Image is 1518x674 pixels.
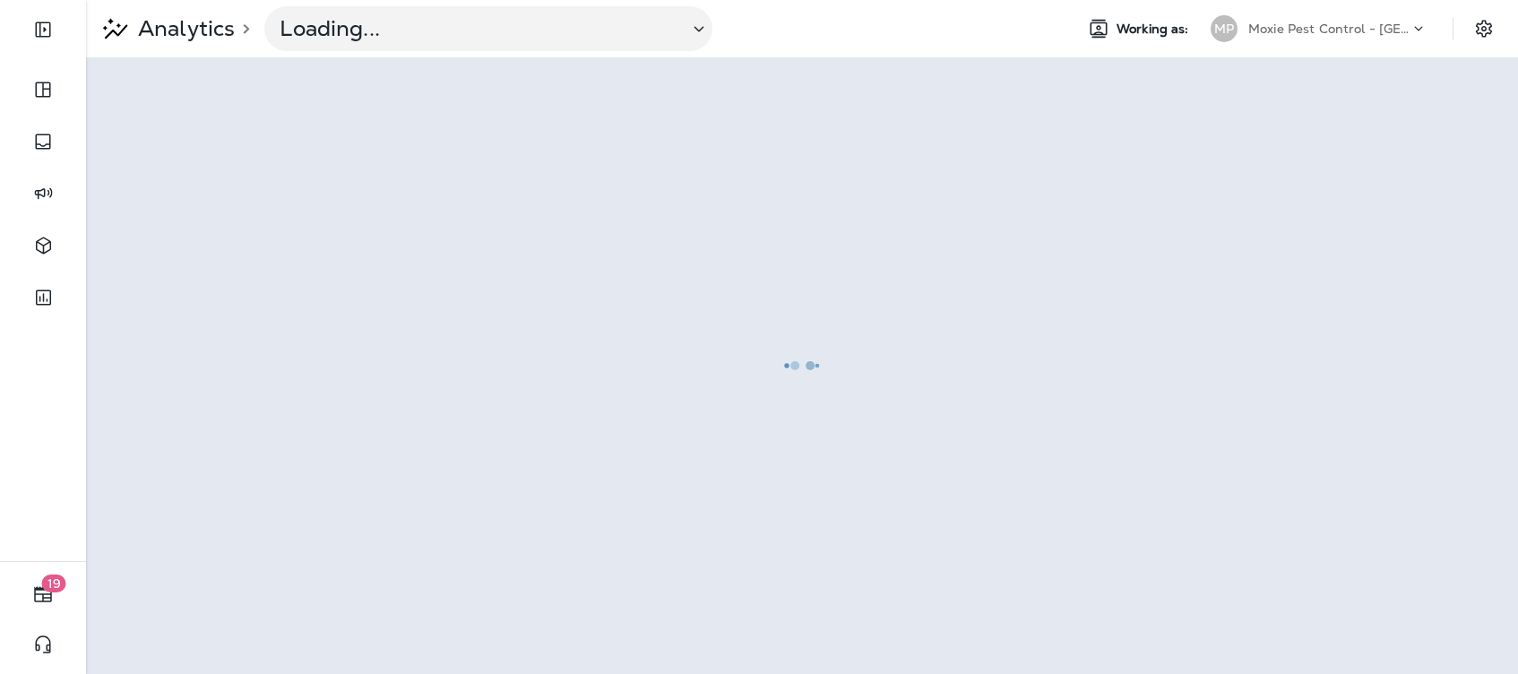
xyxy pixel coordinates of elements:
button: Settings [1468,13,1500,45]
p: Loading... [280,15,674,42]
span: Working as: [1117,22,1193,37]
button: Expand Sidebar [18,12,68,48]
p: > [235,22,250,36]
p: Analytics [131,15,235,42]
p: Moxie Pest Control - [GEOGRAPHIC_DATA] [1248,22,1410,36]
button: 19 [18,576,68,612]
div: MP [1211,15,1238,42]
span: 19 [42,575,66,592]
